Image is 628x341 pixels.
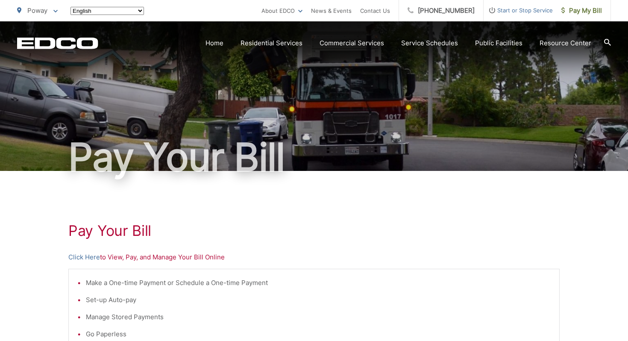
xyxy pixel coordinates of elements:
h1: Pay Your Bill [68,222,560,239]
a: Residential Services [241,38,302,48]
select: Select a language [70,7,144,15]
a: Commercial Services [320,38,384,48]
a: Click Here [68,252,100,262]
a: Contact Us [360,6,390,16]
a: EDCD logo. Return to the homepage. [17,37,98,49]
li: Go Paperless [86,329,551,339]
span: Pay My Bill [561,6,602,16]
a: About EDCO [261,6,302,16]
a: Public Facilities [475,38,522,48]
li: Manage Stored Payments [86,312,551,322]
li: Make a One-time Payment or Schedule a One-time Payment [86,278,551,288]
span: Poway [27,6,47,15]
h1: Pay Your Bill [17,136,611,179]
a: Home [205,38,223,48]
a: News & Events [311,6,352,16]
p: to View, Pay, and Manage Your Bill Online [68,252,560,262]
a: Resource Center [540,38,591,48]
a: Service Schedules [401,38,458,48]
li: Set-up Auto-pay [86,295,551,305]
